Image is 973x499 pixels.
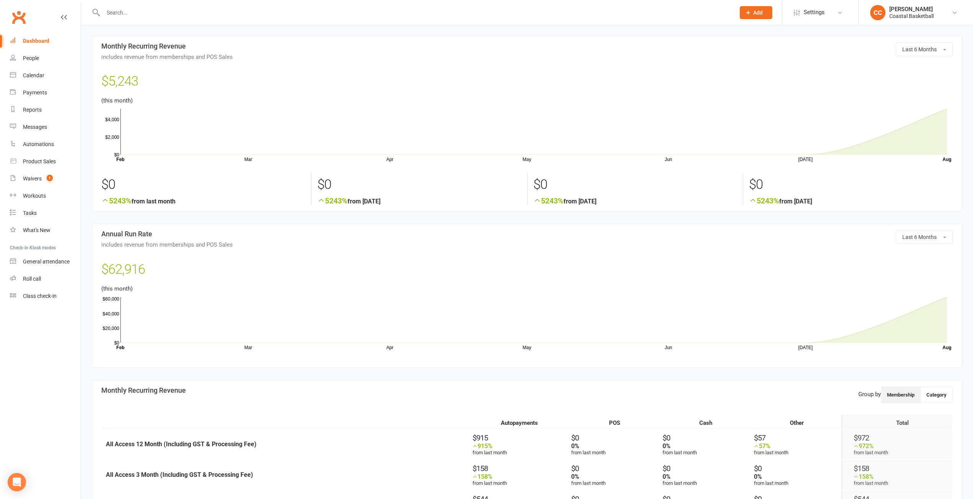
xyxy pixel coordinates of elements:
[101,259,953,284] div: $62,916
[921,387,952,403] button: Category
[533,196,737,205] strong: from [DATE]
[101,71,953,163] main: (this month)
[740,6,772,19] button: Add
[10,288,81,305] a: Class kiosk mode
[101,242,953,248] span: includes revenue from memberships and POS Sales
[101,259,953,351] div: (this month)
[663,442,671,450] strong: 0%
[902,46,937,52] span: Last 6 Months
[870,5,885,20] div: CC
[663,464,749,473] div: $0
[663,433,749,442] div: $0
[896,230,953,244] button: Last 6 Months
[101,173,305,196] div: $0
[10,270,81,288] a: Roll call
[804,4,825,21] span: Settings
[754,433,841,442] div: $57
[101,230,953,248] h3: Annual Run Rate
[749,196,953,205] strong: from [DATE]
[749,196,779,205] span: 5243%
[10,119,81,136] a: Messages
[23,227,50,233] div: What's New
[96,387,527,394] h3: Monthly Recurring Revenue
[533,196,564,205] span: 5243%
[101,71,953,96] div: $5,243
[23,124,47,130] div: Messages
[10,187,81,205] a: Workouts
[902,234,937,240] span: Last 6 Months
[750,460,841,490] td: from last month
[23,158,56,164] div: Product Sales
[478,473,492,480] strong: 158%
[841,414,952,429] th: Total
[23,193,46,199] div: Workouts
[473,473,567,486] div: from last month
[106,440,257,448] strong: All Access 12 Month (Including GST & Processing Fee)
[749,173,953,196] div: $0
[10,33,81,50] a: Dashboard
[567,429,658,459] td: from last month
[101,196,305,205] strong: from last month
[10,205,81,222] a: Tasks
[23,293,57,299] div: Class check-in
[881,387,921,403] button: Membership
[889,13,934,20] div: Coastal Basketball
[478,442,492,450] strong: 915%
[841,429,952,459] td: from last month
[571,464,658,473] div: $0
[106,471,253,478] strong: All Access 3 Month (Including GST & Processing Fee)
[10,101,81,119] a: Reports
[527,387,959,403] div: Group by
[23,72,44,78] div: Calendar
[317,196,348,205] span: 5243%
[753,10,763,16] span: Add
[469,414,567,429] th: Autopayments
[10,67,81,84] a: Calendar
[10,170,81,187] a: Waivers 1
[23,55,39,61] div: People
[10,153,81,170] a: Product Sales
[659,460,749,490] td: from last month
[473,464,567,473] div: $158
[754,473,762,480] strong: 0%
[317,173,521,196] div: $0
[889,6,934,13] div: [PERSON_NAME]
[23,258,70,265] div: General attendance
[841,460,952,490] td: from last month
[23,276,41,282] div: Roll call
[473,433,567,442] div: $915
[23,38,49,44] div: Dashboard
[750,429,841,459] td: from last month
[759,442,770,450] strong: 57%
[571,473,579,480] strong: 0%
[23,210,37,216] div: Tasks
[659,429,749,459] td: from last month
[10,253,81,270] a: General attendance kiosk mode
[473,442,567,455] div: from last month
[10,136,81,153] a: Automations
[23,89,47,96] div: Payments
[101,196,132,205] span: 5243%
[571,442,579,450] strong: 0%
[9,8,28,27] a: Clubworx
[23,176,42,182] div: Waivers
[10,50,81,67] a: People
[663,473,671,480] strong: 0%
[896,42,953,56] button: Last 6 Months
[10,84,81,101] a: Payments
[8,473,26,491] div: Open Intercom Messenger
[533,173,737,196] div: $0
[567,460,658,490] td: from last month
[47,175,53,181] span: 1
[659,414,749,429] th: Cash
[10,222,81,239] a: What's New
[571,433,658,442] div: $0
[23,141,54,147] div: Automations
[101,42,953,60] h3: Monthly Recurring Revenue
[23,107,42,113] div: Reports
[567,414,658,429] th: POS
[750,414,841,429] th: Other
[317,196,521,205] strong: from [DATE]
[754,464,841,473] div: $0
[101,7,730,18] input: Search...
